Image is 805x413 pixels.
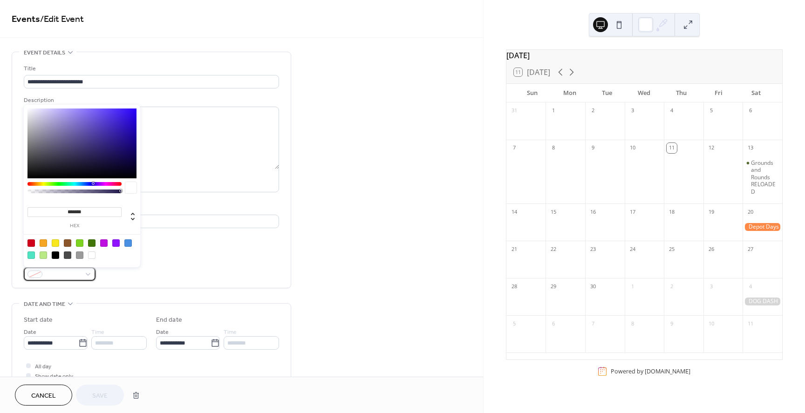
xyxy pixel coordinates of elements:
a: Events [12,10,40,28]
div: 24 [628,244,638,254]
div: #F8E71C [52,239,59,247]
div: #8B572A [64,239,71,247]
div: 28 [509,281,519,291]
div: DOG DASH Jeep Show [743,298,782,305]
div: 30 [588,281,598,291]
span: Date [156,327,169,337]
div: #417505 [88,239,96,247]
div: 1 [628,281,638,291]
span: Show date only [35,372,73,381]
div: Description [24,95,277,105]
div: 20 [745,207,756,217]
div: 3 [706,281,716,291]
div: #4A90E2 [124,239,132,247]
div: #50E3C2 [27,251,35,259]
div: Start date [24,315,53,325]
div: 10 [628,143,638,153]
div: 2 [667,281,677,291]
button: Cancel [15,385,72,406]
div: Thu [663,84,700,102]
div: Mon [551,84,588,102]
div: #9013FE [112,239,120,247]
div: 9 [588,143,598,153]
span: / Edit Event [40,10,84,28]
div: Sat [737,84,775,102]
div: 15 [548,207,559,217]
label: hex [27,223,122,229]
div: 6 [745,106,756,116]
span: Date [24,327,36,337]
div: 8 [548,143,559,153]
span: Time [91,327,104,337]
a: [DOMAIN_NAME] [645,367,690,375]
div: 22 [548,244,559,254]
div: #F5A623 [40,239,47,247]
div: #B8E986 [40,251,47,259]
div: #000000 [52,251,59,259]
div: [DATE] [506,50,782,61]
div: 14 [509,207,519,217]
div: #FFFFFF [88,251,96,259]
div: 7 [509,143,519,153]
div: 19 [706,207,716,217]
div: #9B9B9B [76,251,83,259]
div: End date [156,315,182,325]
div: Depot Days - Newbern, TN [743,223,782,231]
div: 5 [706,106,716,116]
div: 2 [588,106,598,116]
div: 12 [706,143,716,153]
span: Cancel [31,391,56,401]
span: All day [35,362,51,372]
div: 9 [667,318,677,329]
div: 10 [706,318,716,329]
div: 23 [588,244,598,254]
div: 16 [588,207,598,217]
span: Event details [24,48,65,58]
div: 1 [548,106,559,116]
div: 13 [745,143,756,153]
div: Grounds and Rounds RELOADED [743,159,782,196]
div: 11 [745,318,756,329]
div: 27 [745,244,756,254]
div: Powered by [611,367,690,375]
div: Title [24,64,277,74]
span: Date and time [24,299,65,309]
span: Time [224,327,237,337]
div: 5 [509,318,519,329]
div: Grounds and Rounds RELOADED [751,159,778,196]
div: Fri [700,84,737,102]
div: 31 [509,106,519,116]
div: 8 [628,318,638,329]
div: 21 [509,244,519,254]
div: Tue [588,84,626,102]
div: Location [24,203,277,213]
div: 26 [706,244,716,254]
div: #7ED321 [76,239,83,247]
div: #BD10E0 [100,239,108,247]
div: #4A4A4A [64,251,71,259]
div: 17 [628,207,638,217]
div: 18 [667,207,677,217]
div: 7 [588,318,598,329]
div: 4 [745,281,756,291]
div: 3 [628,106,638,116]
div: 29 [548,281,559,291]
div: Wed [626,84,663,102]
div: 4 [667,106,677,116]
div: Sun [514,84,551,102]
div: #D0021B [27,239,35,247]
div: 6 [548,318,559,329]
div: 11 [667,143,677,153]
div: 25 [667,244,677,254]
